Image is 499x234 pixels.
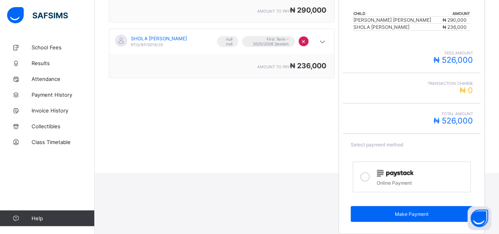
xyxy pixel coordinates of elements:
[301,37,306,45] span: ×
[32,92,95,98] span: Payment History
[32,76,95,82] span: Attendance
[351,81,473,86] span: Transaction charge
[248,37,289,46] span: First Term - 2025/2026 Session
[32,44,95,51] span: School Fees
[442,11,470,17] th: Amount
[257,9,290,13] span: amount to pay
[131,36,187,41] span: SHOLA [PERSON_NAME]
[131,42,163,47] span: RTIS/BP/0019/20
[318,38,327,46] i: arrow
[459,86,473,95] span: ₦ 0
[353,17,442,24] td: [PERSON_NAME] [PERSON_NAME]
[443,24,467,30] span: ₦ 236,000
[32,123,95,129] span: Collectibles
[351,111,473,116] span: Total Amount
[32,215,94,221] span: Help
[433,116,473,125] span: ₦ 526,000
[377,178,467,186] div: Online Payment
[353,24,442,31] td: SHOLA [PERSON_NAME]
[353,11,442,17] th: Child
[7,7,68,24] img: safsims
[377,170,413,177] img: paystack.0b99254114f7d5403c0525f3550acd03.svg
[290,62,326,70] span: ₦ 236,000
[443,17,467,23] span: ₦ 290,000
[32,107,95,114] span: Invoice History
[351,51,473,55] span: fees amount
[109,28,335,78] div: [object Object]
[433,55,473,65] span: ₦ 526,000
[357,211,467,217] span: Make Payment
[257,64,290,69] span: amount to pay
[290,6,326,14] span: ₦ 290,000
[32,60,95,66] span: Results
[351,142,403,148] span: Select payment method
[223,37,232,46] span: null null
[467,206,491,230] button: Open asap
[32,139,95,145] span: Class Timetable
